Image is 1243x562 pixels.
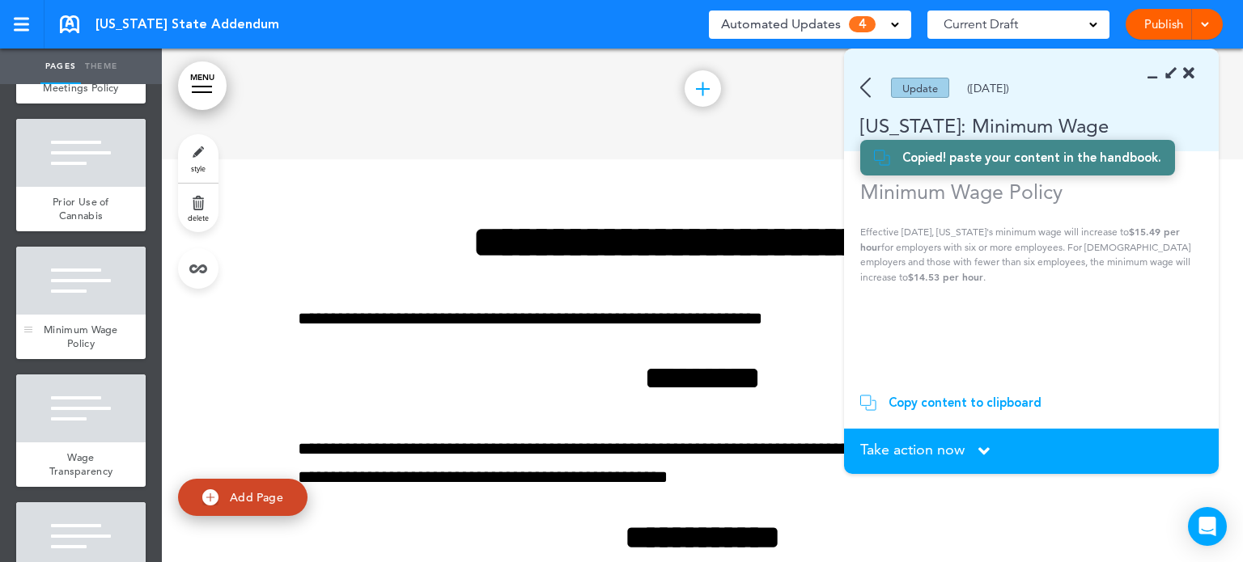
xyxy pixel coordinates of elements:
div: Open Intercom Messenger [1188,507,1227,546]
span: style [191,163,206,173]
a: Prior Use of Cannabis [16,187,146,231]
span: [US_STATE] State Addendum [95,15,279,33]
span: 4 [849,16,876,32]
div: Copy content to clipboard [889,395,1041,411]
a: Wage Transparency [16,442,146,487]
a: Add Page [178,479,308,517]
a: style [178,134,218,183]
span: Take action now [860,442,965,457]
span: Prior Use of Cannabis [53,195,109,223]
a: MENU [178,61,227,110]
div: Copied! paste your content in the handbook. [902,150,1161,166]
div: [US_STATE]: Minimum Wage [844,112,1172,139]
a: Minimum Wage Policy [16,315,146,359]
div: ([DATE]) [967,82,1009,94]
a: Publish [1138,9,1189,40]
p: Effective [DATE], [US_STATE]'s minimum wage will increase to for employers with six or more emplo... [860,224,1191,285]
h1: Minimum Wage Policy [860,180,1191,204]
img: add.svg [202,489,218,505]
span: Wage Transparency [49,450,113,479]
strong: $14.53 per hour [908,270,983,283]
div: Update [891,78,949,98]
img: back.svg [860,78,871,98]
img: copy.svg [874,150,890,166]
span: delete [188,213,209,222]
img: copy.svg [860,395,876,411]
a: Pages [40,49,81,84]
a: delete [178,184,218,232]
span: Minimum Wage Policy [44,323,118,351]
span: Current Draft [944,13,1018,36]
span: Add Page [230,489,283,504]
a: Theme [81,49,121,84]
span: Automated Updates [721,13,841,36]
